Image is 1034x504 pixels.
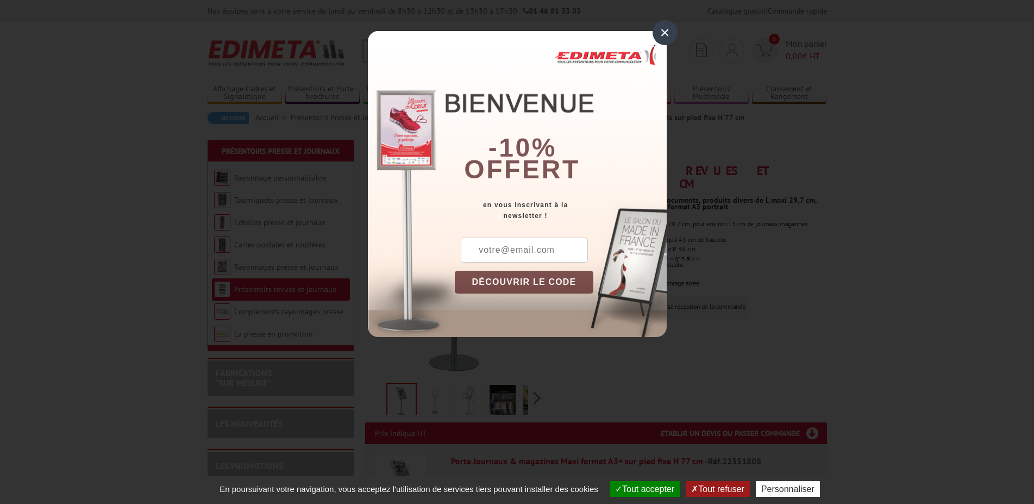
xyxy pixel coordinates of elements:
b: -10% [488,133,557,162]
button: Tout accepter [610,481,680,497]
div: × [653,20,678,45]
span: En poursuivant votre navigation, vous acceptez l'utilisation de services tiers pouvant installer ... [214,484,604,494]
button: Tout refuser [686,481,749,497]
button: DÉCOUVRIR LE CODE [455,271,594,294]
div: en vous inscrivant à la newsletter ! [455,200,667,221]
button: Personnaliser (fenêtre modale) [756,481,820,497]
font: offert [464,155,580,184]
input: votre@email.com [461,238,588,263]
